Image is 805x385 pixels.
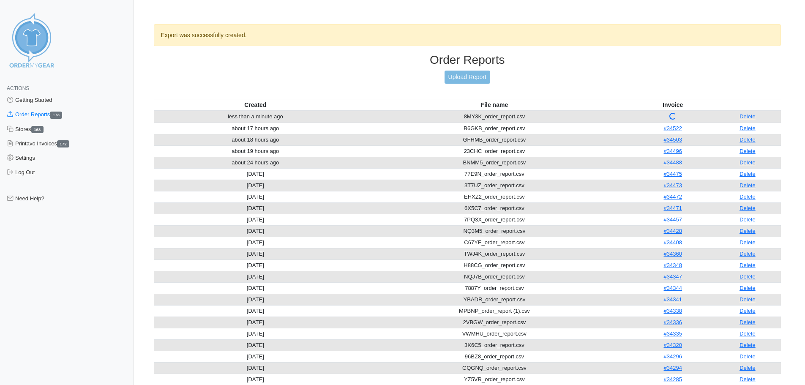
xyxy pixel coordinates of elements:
[357,374,632,385] td: YZ5VR_order_report.csv
[357,111,632,123] td: 8MY3K_order_report.csv
[740,239,756,246] a: Delete
[357,180,632,191] td: 3T7UZ_order_report.csv
[154,374,357,385] td: [DATE]
[154,225,357,237] td: [DATE]
[154,123,357,134] td: about 17 hours ago
[664,216,682,223] a: #34457
[740,216,756,223] a: Delete
[664,353,682,360] a: #34296
[740,125,756,131] a: Delete
[357,271,632,282] td: NQJ7B_order_report.csv
[154,134,357,145] td: about 18 hours ago
[664,262,682,268] a: #34348
[154,294,357,305] td: [DATE]
[664,239,682,246] a: #34408
[154,351,357,362] td: [DATE]
[31,126,44,133] span: 168
[357,282,632,294] td: 7887Y_order_report.csv
[740,182,756,188] a: Delete
[357,123,632,134] td: B6GKB_order_report.csv
[664,205,682,211] a: #34471
[357,259,632,271] td: H88CG_order_report.csv
[740,205,756,211] a: Delete
[154,24,781,46] div: Export was successfully created.
[357,351,632,362] td: 96BZ8_order_report.csv
[357,99,632,111] th: File name
[357,339,632,351] td: 3K6C5_order_report.csv
[740,319,756,325] a: Delete
[740,171,756,177] a: Delete
[664,273,682,280] a: #34347
[154,271,357,282] td: [DATE]
[740,285,756,291] a: Delete
[357,317,632,328] td: 2VBGW_order_report.csv
[357,328,632,339] td: VWMHU_order_report.csv
[664,148,682,154] a: #34496
[740,273,756,280] a: Delete
[154,214,357,225] td: [DATE]
[740,137,756,143] a: Delete
[357,145,632,157] td: 23CHC_order_report.csv
[664,137,682,143] a: #34503
[664,342,682,348] a: #34320
[357,237,632,248] td: C67YE_order_report.csv
[740,296,756,303] a: Delete
[357,134,632,145] td: GFHMB_order_report.csv
[154,362,357,374] td: [DATE]
[664,376,682,382] a: #34285
[664,285,682,291] a: #34344
[664,330,682,337] a: #34335
[664,319,682,325] a: #34336
[664,308,682,314] a: #34338
[154,202,357,214] td: [DATE]
[154,99,357,111] th: Created
[740,342,756,348] a: Delete
[50,112,62,119] span: 173
[740,194,756,200] a: Delete
[154,248,357,259] td: [DATE]
[154,317,357,328] td: [DATE]
[154,53,781,67] h3: Order Reports
[357,191,632,202] td: EHXZ2_order_report.csv
[664,125,682,131] a: #34522
[664,194,682,200] a: #34472
[740,228,756,234] a: Delete
[154,191,357,202] td: [DATE]
[154,328,357,339] td: [DATE]
[7,85,29,91] span: Actions
[357,305,632,317] td: MPBNP_order_report (1).csv
[154,145,357,157] td: about 19 hours ago
[357,168,632,180] td: 77E9N_order_report.csv
[740,353,756,360] a: Delete
[357,248,632,259] td: TWJ4K_order_report.csv
[664,228,682,234] a: #34428
[740,376,756,382] a: Delete
[664,296,682,303] a: #34341
[740,113,756,120] a: Delete
[154,111,357,123] td: less than a minute ago
[740,251,756,257] a: Delete
[664,171,682,177] a: #34475
[154,339,357,351] td: [DATE]
[154,237,357,248] td: [DATE]
[154,259,357,271] td: [DATE]
[357,214,632,225] td: 7PQ3X_order_report.csv
[57,140,69,147] span: 172
[154,180,357,191] td: [DATE]
[664,182,682,188] a: #34473
[357,225,632,237] td: NQ3M5_order_report.csv
[664,159,682,166] a: #34488
[740,308,756,314] a: Delete
[357,157,632,168] td: BNMM5_order_report.csv
[740,262,756,268] a: Delete
[357,362,632,374] td: GQGNQ_order_report.csv
[154,282,357,294] td: [DATE]
[154,168,357,180] td: [DATE]
[357,294,632,305] td: YBADR_order_report.csv
[445,71,490,84] a: Upload Report
[154,157,357,168] td: about 24 hours ago
[357,202,632,214] td: 6X5C7_order_report.csv
[664,251,682,257] a: #34360
[740,330,756,337] a: Delete
[664,365,682,371] a: #34294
